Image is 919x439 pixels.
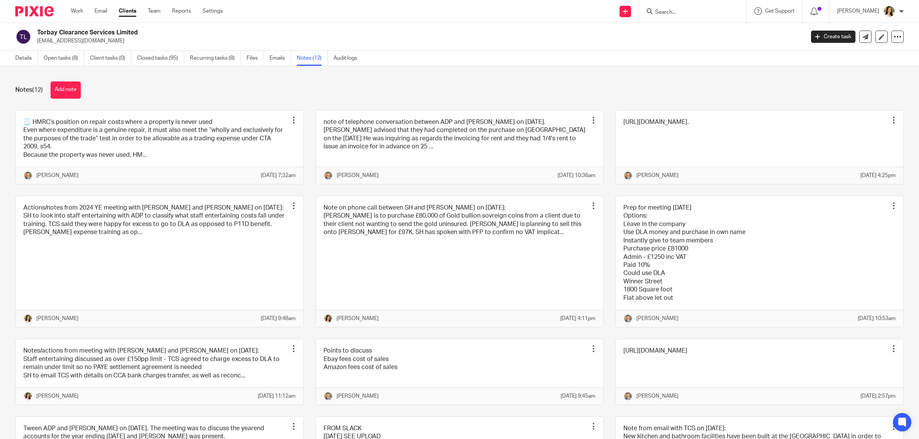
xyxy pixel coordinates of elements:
[247,51,264,66] a: Files
[337,315,379,322] p: [PERSON_NAME]
[23,314,33,323] img: High%20Res%20Andrew%20Price%20Accountants_Poppy%20Jakes%20photography-1153.jpg
[623,392,633,401] img: High%20Res%20Andrew%20Price%20Accountants_Poppy%20Jakes%20photography-1109.jpg
[765,8,795,14] span: Get Support
[95,7,107,15] a: Email
[636,172,679,179] p: [PERSON_NAME]
[90,51,131,66] a: Client tasks (0)
[148,7,160,15] a: Team
[258,392,296,400] p: [DATE] 11:12am
[561,392,595,400] p: [DATE] 9:45am
[32,87,43,93] span: (12)
[37,29,647,37] h2: Torbay Clearance Services Limited
[36,172,78,179] p: [PERSON_NAME]
[623,314,633,323] img: High%20Res%20Andrew%20Price%20Accountants_Poppy%20Jakes%20photography-1109.jpg
[36,392,78,400] p: [PERSON_NAME]
[203,7,223,15] a: Settings
[172,7,191,15] a: Reports
[119,7,136,15] a: Clients
[37,37,800,45] p: [EMAIL_ADDRESS][DOMAIN_NAME]
[558,172,595,179] p: [DATE] 10:36am
[636,392,679,400] p: [PERSON_NAME]
[636,315,679,322] p: [PERSON_NAME]
[623,171,633,180] img: High%20Res%20Andrew%20Price%20Accountants_Poppy%20Jakes%20photography-1109.jpg
[837,7,879,15] p: [PERSON_NAME]
[15,29,31,45] img: svg%3E
[560,315,595,322] p: [DATE] 4:11pm
[137,51,184,66] a: Closed tasks (95)
[324,171,333,180] img: High%20Res%20Andrew%20Price%20Accountants_Poppy%20Jakes%20photography-1109.jpg
[15,6,54,16] img: Pixie
[71,7,83,15] a: Work
[23,392,33,401] img: High%20Res%20Andrew%20Price%20Accountants_Poppy%20Jakes%20photography-1153.jpg
[324,392,333,401] img: High%20Res%20Andrew%20Price%20Accountants_Poppy%20Jakes%20photography-1109.jpg
[261,315,296,322] p: [DATE] 9:48am
[36,315,78,322] p: [PERSON_NAME]
[337,392,379,400] p: [PERSON_NAME]
[190,51,241,66] a: Recurring tasks (8)
[15,51,38,66] a: Details
[811,31,855,43] a: Create task
[23,171,33,180] img: High%20Res%20Andrew%20Price%20Accountants_Poppy%20Jakes%20photography-1109.jpg
[51,81,81,99] button: Add note
[883,5,895,18] img: High%20Res%20Andrew%20Price%20Accountants_Poppy%20Jakes%20photography-1153.jpg
[858,315,896,322] p: [DATE] 10:53am
[324,314,333,323] img: High%20Res%20Andrew%20Price%20Accountants_Poppy%20Jakes%20photography-1153.jpg
[270,51,291,66] a: Emails
[297,51,328,66] a: Notes (12)
[860,392,896,400] p: [DATE] 2:57pm
[337,172,379,179] p: [PERSON_NAME]
[44,51,84,66] a: Open tasks (8)
[654,9,723,16] input: Search
[334,51,363,66] a: Audit logs
[15,86,43,94] h1: Notes
[261,172,296,179] p: [DATE] 7:32am
[860,172,896,179] p: [DATE] 4:25pm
